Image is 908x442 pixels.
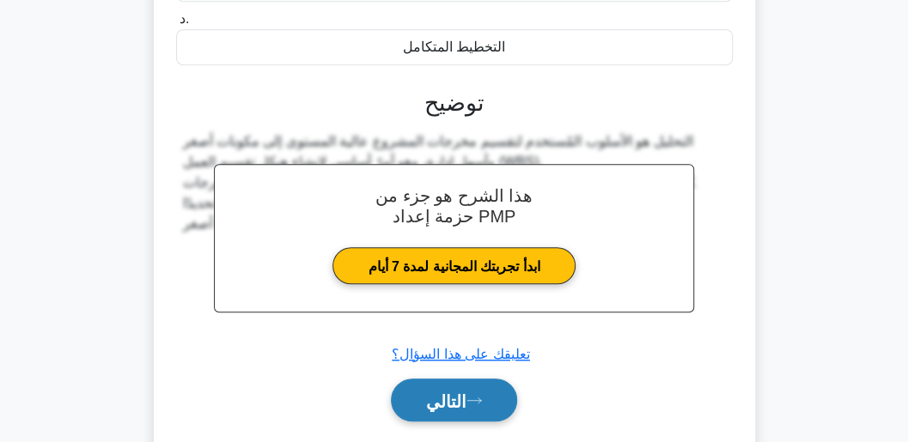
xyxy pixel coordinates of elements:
font: تُعنى استراتيجية تخصيص الموارد بتخصيص الموارد لمهام المشروع بدلاً من تقسيم المخرجات. [183,175,697,190]
font: التحليل هو الأسلوب المُستخدم لتقسيم مخرجات المشروع عالية المستوى إلى مكونات أصغر وأسهل إدارة، وهو... [183,134,693,169]
font: يتضمن التخطيط المتكامل تنسيق أنشطة التخطيط المختلفة، وليس تحليل المخرجات تحديدًا. [183,196,689,210]
font: التالي [426,391,466,410]
font: توضيح [424,89,484,116]
font: د. [180,11,189,26]
font: التخطيط المتكامل [403,39,505,54]
button: التالي [391,378,517,422]
font: يُحدد تعريف النطاق حدود المشروع ومخرجاته، ولكنه لا يتضمن تقسيمها إلى مكونات أصغر. [183,216,683,231]
a: ابدأ تجربتك المجانية لمدة 7 أيام [332,247,575,284]
a: تعليقك على هذا السؤال؟ [392,347,529,361]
